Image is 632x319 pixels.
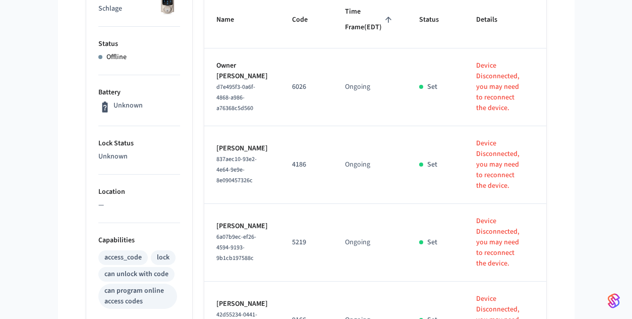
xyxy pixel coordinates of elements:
[427,159,437,170] p: Set
[427,82,437,92] p: Set
[98,138,180,149] p: Lock Status
[476,12,510,28] span: Details
[292,82,321,92] p: 6026
[98,151,180,162] p: Unknown
[98,87,180,98] p: Battery
[98,235,180,246] p: Capabilities
[292,237,321,248] p: 5219
[98,4,180,14] p: Schlage
[98,200,180,210] p: —
[216,12,247,28] span: Name
[216,143,268,154] p: [PERSON_NAME]
[104,269,168,280] div: can unlock with code
[608,293,620,309] img: SeamLogoGradient.69752ec5.svg
[476,61,520,114] p: Device Disconnected, you may need to reconnect the device.
[333,204,407,282] td: Ongoing
[333,48,407,126] td: Ongoing
[104,286,171,307] div: can program online access codes
[345,4,395,36] span: Time Frame(EDT)
[216,221,268,232] p: [PERSON_NAME]
[216,233,256,262] span: 6a07b9ec-ef26-4594-9193-9b1cb197588c
[104,252,142,263] div: access_code
[157,252,169,263] div: lock
[216,299,268,309] p: [PERSON_NAME]
[427,237,437,248] p: Set
[98,39,180,49] p: Status
[476,216,520,269] p: Device Disconnected, you may need to reconnect the device.
[98,187,180,197] p: Location
[216,83,255,113] span: d7e495f3-0a6f-4868-a986-a76368c5d560
[333,126,407,204] td: Ongoing
[113,100,143,111] p: Unknown
[476,138,520,191] p: Device Disconnected, you may need to reconnect the device.
[292,159,321,170] p: 4186
[292,12,321,28] span: Code
[216,61,268,82] p: Owner [PERSON_NAME]
[419,12,452,28] span: Status
[216,155,257,185] span: 837aec10-93e2-4e64-9e9e-8e090457326c
[106,52,127,63] p: Offline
